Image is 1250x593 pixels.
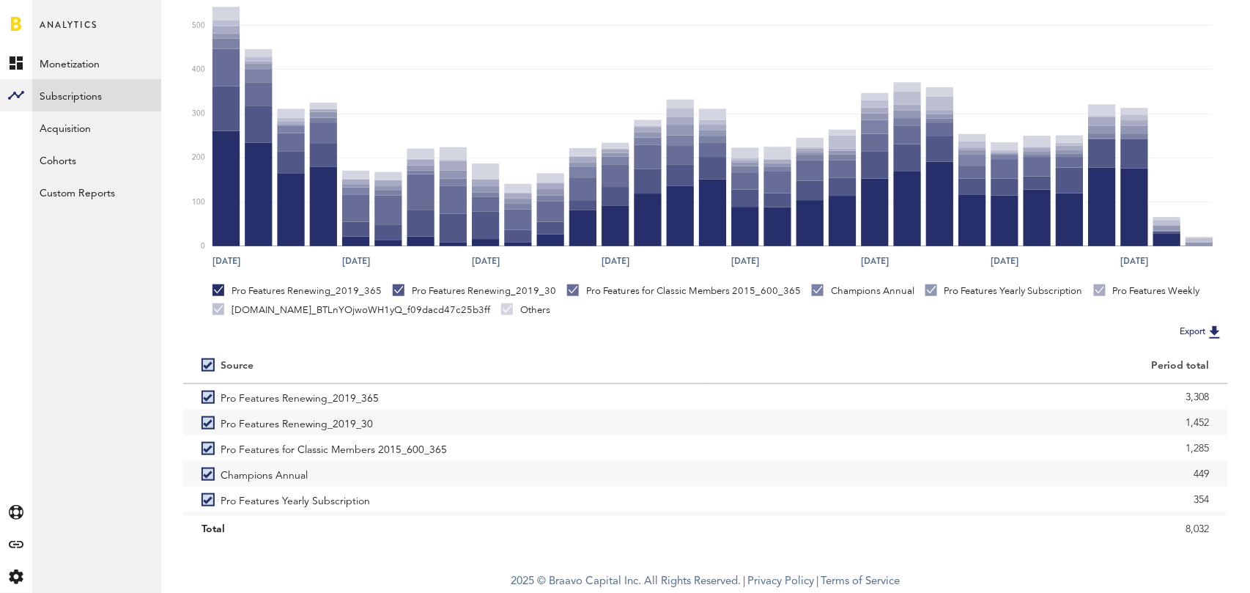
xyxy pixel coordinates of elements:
[40,16,97,47] span: Analytics
[724,412,1210,434] div: 1,452
[221,360,254,372] div: Source
[192,22,205,29] text: 500
[861,255,889,268] text: [DATE]
[221,512,316,538] span: Pro Features Weekly
[501,303,550,317] div: Others
[192,66,205,73] text: 400
[32,144,161,176] a: Cohorts
[724,360,1210,372] div: Period total
[991,255,1018,268] text: [DATE]
[221,384,379,410] span: Pro Features Renewing_2019_365
[821,576,900,587] a: Terms of Service
[201,518,687,540] div: Total
[724,515,1210,537] div: 317
[32,47,161,79] a: Monetization
[812,284,914,298] div: Champions Annual
[342,255,370,268] text: [DATE]
[748,576,815,587] a: Privacy Policy
[192,199,205,206] text: 100
[212,255,240,268] text: [DATE]
[1176,323,1228,342] button: Export
[724,463,1210,485] div: 449
[724,489,1210,511] div: 354
[393,284,556,298] div: Pro Features Renewing_2019_30
[32,176,161,208] a: Custom Reports
[221,487,370,512] span: Pro Features Yearly Subscription
[925,284,1083,298] div: Pro Features Yearly Subscription
[32,79,161,111] a: Subscriptions
[212,284,382,298] div: Pro Features Renewing_2019_365
[1120,255,1148,268] text: [DATE]
[221,435,447,461] span: Pro Features for Classic Members 2015_600_365
[724,386,1210,408] div: 3,308
[32,111,161,144] a: Acquisition
[1094,284,1200,298] div: Pro Features Weekly
[567,284,801,298] div: Pro Features for Classic Members 2015_600_365
[472,255,500,268] text: [DATE]
[221,410,373,435] span: Pro Features Renewing_2019_30
[212,303,490,317] div: [DOMAIN_NAME]_BTLnYOjwoWH1yQ_f09dacd47c25b3ff
[602,255,629,268] text: [DATE]
[31,10,84,23] span: Support
[724,518,1210,540] div: 8,032
[724,438,1210,460] div: 1,285
[192,155,205,162] text: 200
[1206,323,1224,341] img: Export
[511,571,742,593] span: 2025 © Braavo Capital Inc. All Rights Reserved.
[201,243,205,250] text: 0
[221,461,308,487] span: Champions Annual
[731,255,759,268] text: [DATE]
[192,111,205,118] text: 300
